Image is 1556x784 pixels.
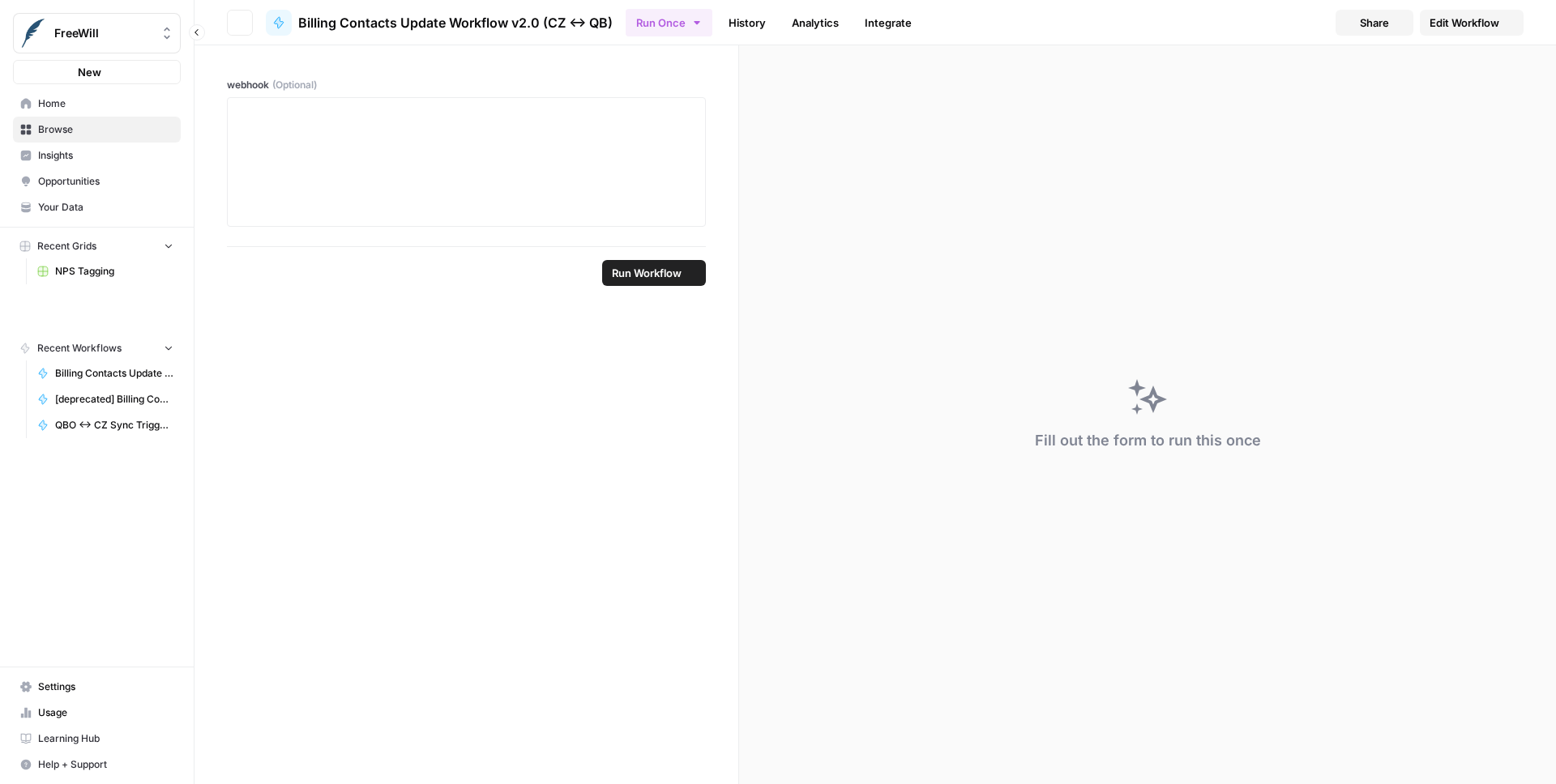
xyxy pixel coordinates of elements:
a: NPS Tagging [30,258,181,284]
span: Your Data [38,200,173,215]
a: Browse [13,117,181,143]
a: Billing Contacts Update Workflow v3.0 [30,360,181,386]
a: [deprecated] Billing Contacts Update Workflow [30,386,181,412]
span: Billing Contacts Update Workflow v2.0 (CZ <-> QB) [298,13,613,32]
button: Run Once [626,9,712,36]
span: Recent Grids [37,239,96,254]
span: Browse [38,122,173,137]
a: Your Data [13,194,181,220]
span: Billing Contacts Update Workflow v3.0 [55,366,173,381]
a: History [719,10,776,36]
button: Workspace: FreeWill [13,13,181,53]
a: Analytics [782,10,849,36]
button: Share [1336,10,1413,36]
span: Share [1360,15,1389,31]
button: New [13,60,181,84]
span: Settings [38,680,173,694]
img: FreeWill Logo [19,19,48,48]
span: New [78,64,101,80]
span: Learning Hub [38,731,173,746]
span: Edit Workflow [1430,15,1499,31]
span: Opportunities [38,174,173,189]
button: Run Workflow [602,260,706,286]
a: Edit Workflow [1420,10,1524,36]
a: Home [13,91,181,117]
span: Recent Workflows [37,341,122,356]
a: Usage [13,700,181,726]
span: Insights [38,148,173,163]
span: NPS Tagging [55,264,173,279]
button: Recent Grids [13,234,181,258]
label: webhook [227,78,706,92]
a: Opportunities [13,168,181,194]
a: Learning Hub [13,726,181,752]
span: Usage [38,705,173,720]
span: Home [38,96,173,111]
span: Run Workflow [612,265,682,281]
button: Recent Workflows [13,336,181,360]
a: Settings [13,674,181,700]
div: Fill out the form to run this once [1035,429,1261,452]
span: Help + Support [38,757,173,772]
a: QBO <-> CZ Sync Trigger (Invoices & Contacts) [30,412,181,438]
a: Billing Contacts Update Workflow v2.0 (CZ <-> QB) [266,10,613,36]
button: Help + Support [13,752,181,778]
span: [deprecated] Billing Contacts Update Workflow [55,392,173,407]
a: Insights [13,143,181,168]
span: QBO <-> CZ Sync Trigger (Invoices & Contacts) [55,418,173,432]
span: (Optional) [272,78,317,92]
span: FreeWill [54,25,152,41]
a: Integrate [855,10,921,36]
